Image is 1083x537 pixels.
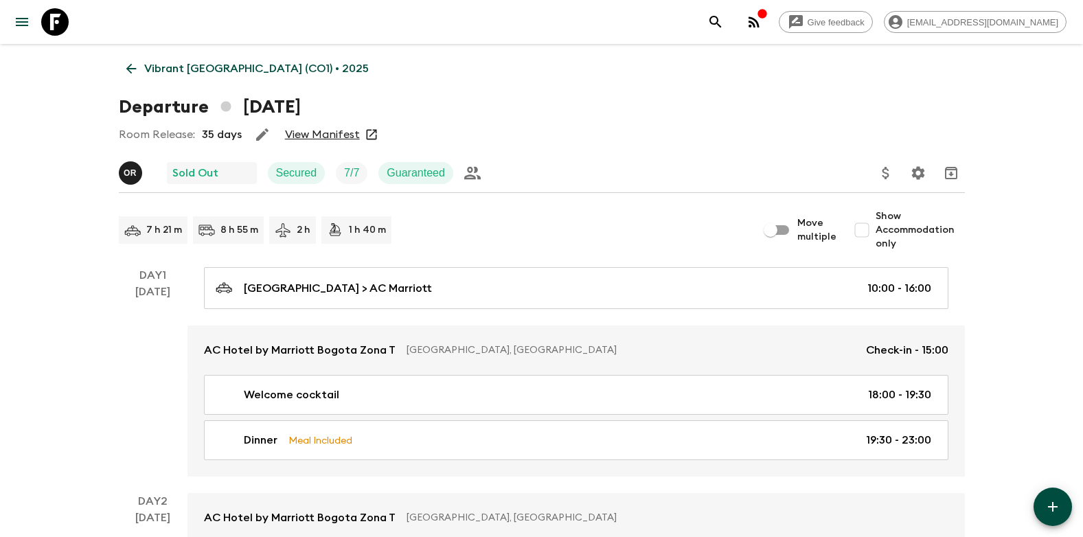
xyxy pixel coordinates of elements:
[387,165,445,181] p: Guaranteed
[204,342,396,358] p: AC Hotel by Marriott Bogota Zona T
[872,159,900,187] button: Update Price, Early Bird Discount and Costs
[119,165,145,176] span: oscar Rincon
[244,432,277,448] p: Dinner
[119,126,195,143] p: Room Release:
[288,433,352,448] p: Meal Included
[867,280,931,297] p: 10:00 - 16:00
[900,17,1066,27] span: [EMAIL_ADDRESS][DOMAIN_NAME]
[204,420,948,460] a: DinnerMeal Included19:30 - 23:00
[146,223,182,237] p: 7 h 21 m
[297,223,310,237] p: 2 h
[866,432,931,448] p: 19:30 - 23:00
[204,375,948,415] a: Welcome cocktail18:00 - 19:30
[187,325,965,375] a: AC Hotel by Marriott Bogota Zona T[GEOGRAPHIC_DATA], [GEOGRAPHIC_DATA]Check-in - 15:00
[202,126,242,143] p: 35 days
[276,165,317,181] p: Secured
[135,284,170,477] div: [DATE]
[800,17,872,27] span: Give feedback
[407,511,937,525] p: [GEOGRAPHIC_DATA], [GEOGRAPHIC_DATA]
[220,223,258,237] p: 8 h 55 m
[336,162,367,184] div: Trip Fill
[268,162,326,184] div: Secured
[407,343,855,357] p: [GEOGRAPHIC_DATA], [GEOGRAPHIC_DATA]
[119,161,145,185] button: oR
[119,55,376,82] a: Vibrant [GEOGRAPHIC_DATA] (CO1) • 2025
[244,280,432,297] p: [GEOGRAPHIC_DATA] > AC Marriott
[866,342,948,358] p: Check-in - 15:00
[144,60,369,77] p: Vibrant [GEOGRAPHIC_DATA] (CO1) • 2025
[344,165,359,181] p: 7 / 7
[349,223,386,237] p: 1 h 40 m
[204,510,396,526] p: AC Hotel by Marriott Bogota Zona T
[797,216,837,244] span: Move multiple
[285,128,360,141] a: View Manifest
[204,267,948,309] a: [GEOGRAPHIC_DATA] > AC Marriott10:00 - 16:00
[244,387,339,403] p: Welcome cocktail
[172,165,218,181] p: Sold Out
[884,11,1067,33] div: [EMAIL_ADDRESS][DOMAIN_NAME]
[876,209,965,251] span: Show Accommodation only
[119,267,187,284] p: Day 1
[702,8,729,36] button: search adventures
[124,168,137,179] p: o R
[904,159,932,187] button: Settings
[119,493,187,510] p: Day 2
[779,11,873,33] a: Give feedback
[937,159,965,187] button: Archive (Completed, Cancelled or Unsynced Departures only)
[119,93,301,121] h1: Departure [DATE]
[868,387,931,403] p: 18:00 - 19:30
[8,8,36,36] button: menu
[464,165,481,181] div: Private Group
